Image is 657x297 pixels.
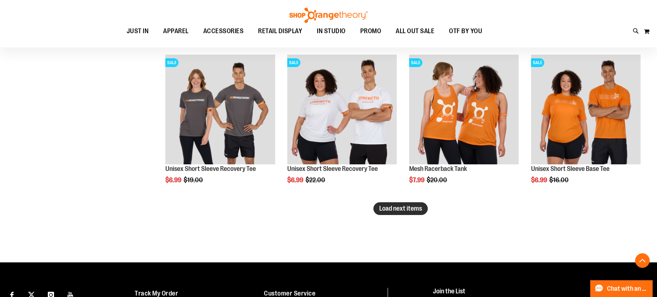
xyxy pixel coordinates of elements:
[409,176,426,184] span: $7.99
[427,176,448,184] span: $20.00
[409,55,519,165] a: Product image for Mesh Racerback TankSALE
[184,176,204,184] span: $19.00
[288,8,369,23] img: Shop Orangetheory
[264,290,315,297] a: Customer Service
[203,23,244,39] span: ACCESSORIES
[409,58,422,67] span: SALE
[360,23,381,39] span: PROMO
[127,23,149,39] span: JUST IN
[531,58,544,67] span: SALE
[306,176,326,184] span: $22.00
[165,58,178,67] span: SALE
[287,55,397,164] img: Product image for Unisex Short Sleeve Recovery Tee
[373,202,428,215] button: Load next items
[258,23,302,39] span: RETAIL DISPLAY
[527,51,644,202] div: product
[287,176,304,184] span: $6.99
[531,176,548,184] span: $6.99
[287,165,378,172] a: Unisex Short Sleeve Recovery Tee
[409,165,467,172] a: Mesh Racerback Tank
[396,23,434,39] span: ALL OUT SALE
[635,253,650,268] button: Back To Top
[287,55,397,165] a: Product image for Unisex Short Sleeve Recovery TeeSALE
[163,23,189,39] span: APPAREL
[531,55,641,164] img: Product image for Unisex Short Sleeve Base Tee
[284,51,400,202] div: product
[590,280,653,297] button: Chat with an Expert
[409,55,519,164] img: Product image for Mesh Racerback Tank
[379,205,422,212] span: Load next items
[165,55,275,164] img: Product image for Unisex Short Sleeve Recovery Tee
[549,176,570,184] span: $16.00
[531,165,610,172] a: Unisex Short Sleeve Base Tee
[531,55,641,165] a: Product image for Unisex Short Sleeve Base TeeSALE
[165,176,182,184] span: $6.99
[162,51,278,202] div: product
[607,285,648,292] span: Chat with an Expert
[165,55,275,165] a: Product image for Unisex Short Sleeve Recovery TeeSALE
[449,23,482,39] span: OTF BY YOU
[287,58,300,67] span: SALE
[406,51,522,202] div: product
[135,290,178,297] a: Track My Order
[317,23,346,39] span: IN STUDIO
[165,165,256,172] a: Unisex Short Sleeve Recovery Tee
